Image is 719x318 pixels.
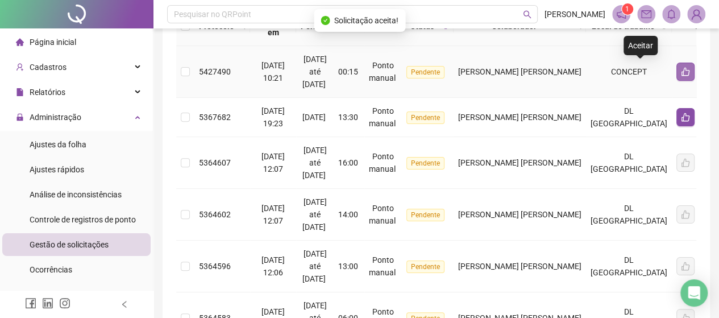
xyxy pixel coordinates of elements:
[30,63,67,72] span: Cadastros
[25,298,36,309] span: facebook
[681,113,690,122] span: like
[338,113,358,122] span: 13:30
[622,3,633,15] sup: 1
[406,157,444,170] span: Pendente
[30,190,122,199] span: Análise de inconsistências
[334,14,398,27] span: Solicitação aceita!
[16,113,24,121] span: lock
[458,158,581,167] span: [PERSON_NAME] [PERSON_NAME]
[369,152,396,174] span: Ponto manual
[369,255,396,277] span: Ponto manual
[16,88,24,96] span: file
[30,240,109,249] span: Gestão de solicitações
[42,298,53,309] span: linkedin
[406,66,444,79] span: Pendente
[545,8,605,20] span: [PERSON_NAME]
[199,262,231,271] span: 5364596
[369,204,396,225] span: Ponto manual
[30,38,76,47] span: Página inicial
[16,63,24,71] span: user-add
[199,158,231,167] span: 5364607
[30,165,84,174] span: Ajustes rápidos
[586,98,672,137] td: DL [GEOGRAPHIC_DATA]
[688,6,705,23] img: 85830
[680,279,708,307] div: Open Intercom Messenger
[30,113,81,122] span: Administração
[523,10,531,19] span: search
[199,113,231,122] span: 5367682
[338,210,358,219] span: 14:00
[30,290,90,299] span: Validar protocolo
[30,88,65,97] span: Relatórios
[458,262,581,271] span: [PERSON_NAME] [PERSON_NAME]
[321,16,330,25] span: check-circle
[458,67,581,76] span: [PERSON_NAME] [PERSON_NAME]
[302,249,327,283] span: [DATE] até [DATE]
[458,210,581,219] span: [PERSON_NAME] [PERSON_NAME]
[261,106,285,128] span: [DATE] 19:23
[199,67,231,76] span: 5427490
[338,262,358,271] span: 13:00
[261,152,285,174] span: [DATE] 12:07
[624,36,658,55] div: Aceitar
[586,241,672,292] td: DL [GEOGRAPHIC_DATA]
[30,265,72,274] span: Ocorrências
[641,9,651,19] span: mail
[302,55,327,89] span: [DATE] até [DATE]
[666,9,676,19] span: bell
[30,215,136,224] span: Controle de registros de ponto
[302,146,327,180] span: [DATE] até [DATE]
[120,300,128,308] span: left
[406,111,444,124] span: Pendente
[261,61,285,82] span: [DATE] 10:21
[586,137,672,189] td: DL [GEOGRAPHIC_DATA]
[586,189,672,241] td: DL [GEOGRAPHIC_DATA]
[199,210,231,219] span: 5364602
[369,106,396,128] span: Ponto manual
[302,113,326,122] span: [DATE]
[338,67,358,76] span: 00:15
[406,209,444,221] span: Pendente
[30,140,86,149] span: Ajustes da folha
[681,67,690,76] span: like
[261,204,285,225] span: [DATE] 12:07
[338,158,358,167] span: 16:00
[16,38,24,46] span: home
[586,46,672,98] td: CONCEPT
[302,197,327,232] span: [DATE] até [DATE]
[369,61,396,82] span: Ponto manual
[261,255,285,277] span: [DATE] 12:06
[59,298,70,309] span: instagram
[616,9,626,19] span: notification
[406,261,444,273] span: Pendente
[458,113,581,122] span: [PERSON_NAME] [PERSON_NAME]
[625,5,629,13] span: 1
